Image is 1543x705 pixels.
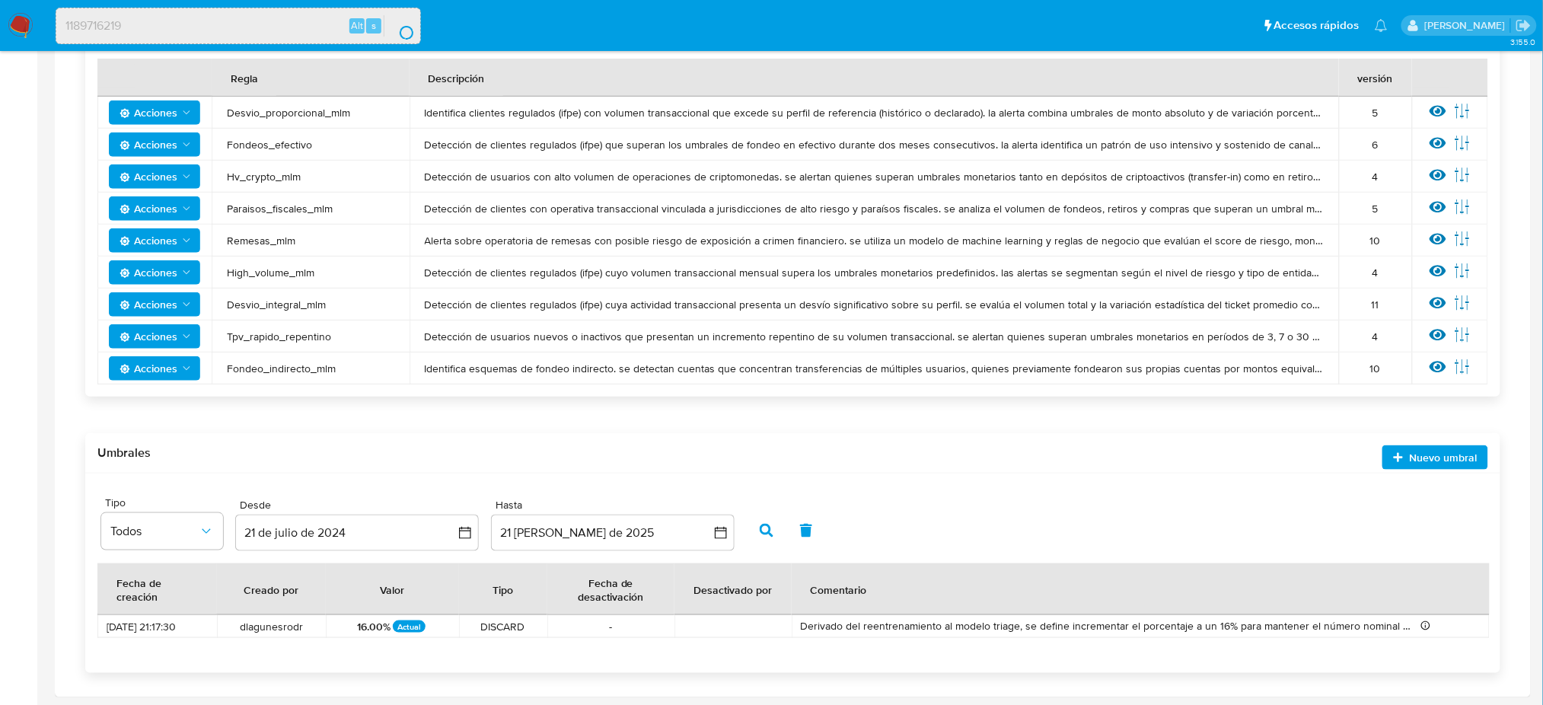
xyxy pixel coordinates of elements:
button: search-icon [384,15,415,37]
span: s [371,18,376,33]
input: Buscar usuario o caso... [56,16,420,36]
a: Salir [1516,18,1532,33]
p: manuel.flocco@mercadolibre.com [1424,18,1510,33]
span: Accesos rápidos [1274,18,1360,33]
span: Alt [351,18,363,33]
a: Notificaciones [1375,19,1388,32]
span: 3.155.0 [1510,36,1535,48]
